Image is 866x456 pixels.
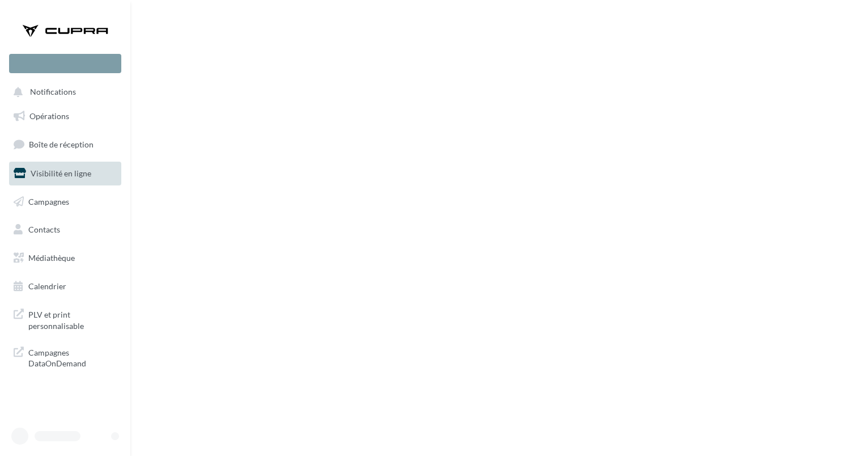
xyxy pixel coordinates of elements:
span: Contacts [28,225,60,234]
span: Campagnes DataOnDemand [28,345,117,369]
div: Nouvelle campagne [9,54,121,73]
a: Visibilité en ligne [7,162,124,185]
a: PLV et print personnalisable [7,302,124,336]
a: Médiathèque [7,246,124,270]
a: Boîte de réception [7,132,124,157]
span: Opérations [29,111,69,121]
span: Médiathèque [28,253,75,263]
span: Campagnes [28,196,69,206]
span: PLV et print personnalisable [28,307,117,331]
a: Opérations [7,104,124,128]
span: Notifications [30,87,76,97]
a: Calendrier [7,275,124,298]
a: Campagnes DataOnDemand [7,340,124,374]
span: Calendrier [28,281,66,291]
a: Campagnes [7,190,124,214]
span: Visibilité en ligne [31,168,91,178]
span: Boîte de réception [29,140,94,149]
a: Contacts [7,218,124,242]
